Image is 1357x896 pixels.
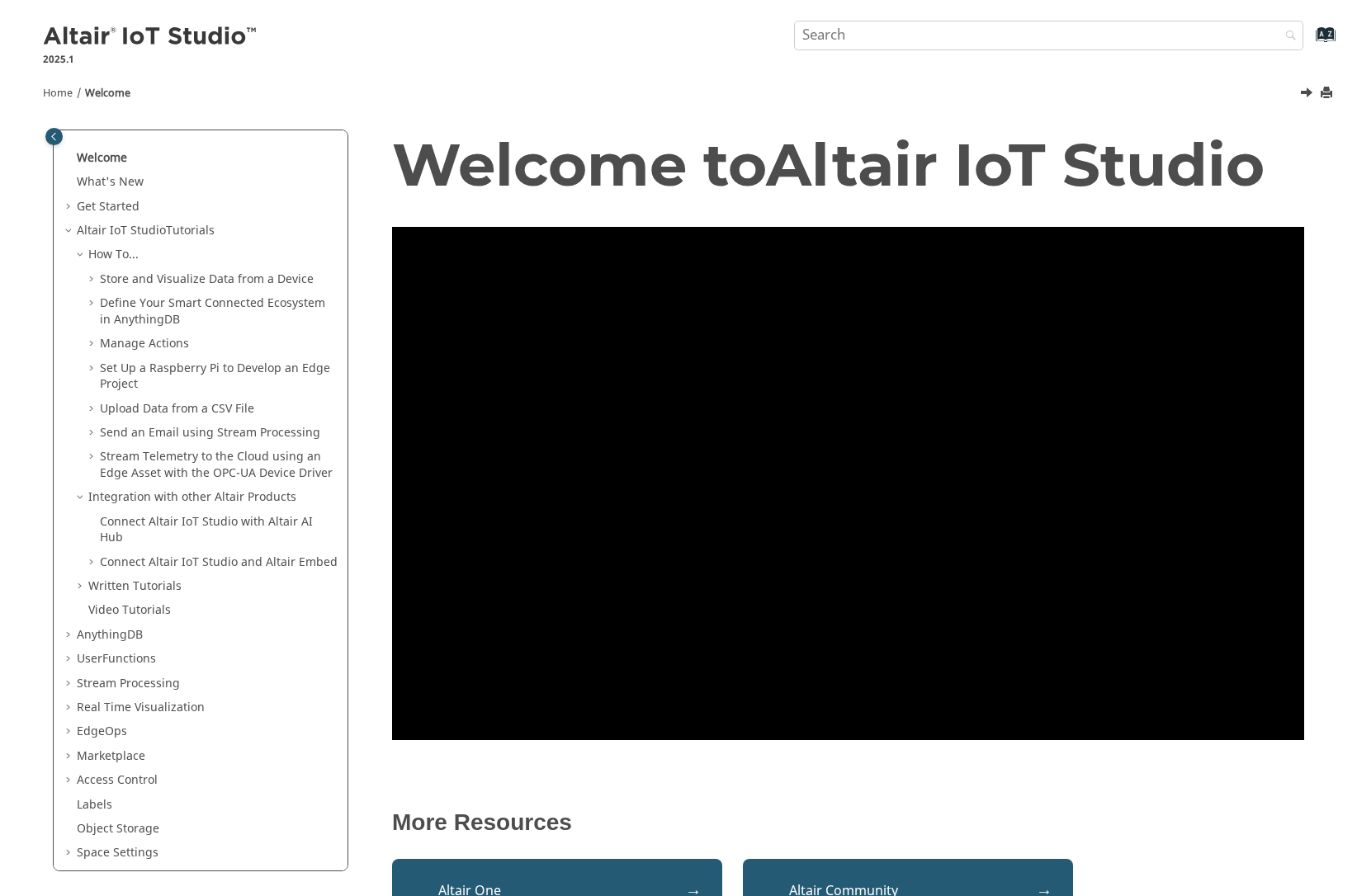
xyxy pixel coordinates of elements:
span: Collapse How To... [75,247,88,263]
button: Search [1264,21,1310,53]
a: Object Storage [77,820,159,837]
p: More Resources [392,809,1304,836]
span: Expand Manage Actions [87,336,100,352]
span: Collapse Integration with other Altair Products [75,489,88,506]
a: Marketplace [77,747,145,765]
a: Space Settings [77,844,158,861]
a: Stream Telemetry to the Cloud using an Edge Asset with the OPC-UA Device Driver [100,448,333,482]
a: Stream Processing [77,675,180,692]
a: EdgeOps [77,723,127,740]
a: Utility Belt [77,869,134,886]
a: What's New [77,173,144,191]
button: Print this page [1322,83,1335,105]
span: Expand Written Tutorials [75,578,88,595]
span: Expand Send an Email using Stream Processing [87,425,100,441]
a: Get Started [77,198,139,215]
a: Altair IoT StudioTutorials [77,222,215,239]
a: Define Your Smart Connected Ecosystem in AnythingDB [100,295,325,328]
span: Expand AnythingDB [64,627,77,644]
a: Written Tutorials [88,578,182,595]
a: How To... [88,246,139,263]
button: Toggle publishing table of content [45,128,63,145]
p: 2025.1 [43,52,259,67]
span: Expand Utility Belt [64,870,77,886]
h1: Welcome to [392,132,1304,197]
a: Store and Visualize Data from a Device [100,271,314,288]
span: Expand UserFunctions [64,651,77,667]
a: AnythingDB [77,626,143,644]
span: Expand Real Time Visualization [64,700,77,716]
span: Collapse Altair IoT StudioTutorials [64,223,77,239]
span: Expand Space Settings [64,845,77,861]
a: Welcome [85,86,130,101]
a: Labels [77,796,112,813]
span: Functions [102,650,156,667]
a: Home [43,86,73,101]
span: Expand Store and Visualize Data from a Device [87,271,100,288]
a: Send an Email using Stream Processing [100,424,320,441]
a: Upload Data from a CSV File [100,400,254,417]
a: Manage Actions [100,335,189,352]
a: UserFunctions [77,650,156,667]
a: Connect Altair IoT Studio with Altair AI Hub [100,513,313,547]
span: Expand EdgeOps [64,724,77,740]
span: Altair IoT Studio [77,222,166,239]
span: Expand Stream Telemetry to the Cloud using an Edge Asset with the OPC-UA Device Driver [87,449,100,465]
span: Altair IoT Studio [766,128,1265,200]
a: Go to index terms page [1289,34,1326,51]
span: Expand Upload Data from a CSV File [87,401,100,417]
a: Video Tutorials [88,601,171,619]
a: Integration with other Altair Products [88,488,296,506]
span: Expand Stream Processing [64,676,77,692]
a: Access Control [77,771,158,789]
a: Next topic: What's New [1302,85,1315,105]
input: Search query [794,21,1303,50]
a: Welcome [77,149,127,167]
span: Expand Connect Altair IoT Studio and Altair Embed [87,554,100,571]
a: Set Up a Raspberry Pi to Develop an Edge Project [100,360,330,394]
span: Expand Access Control [64,772,77,789]
span: Expand Set Up a Raspberry Pi to Develop an Edge Project [87,361,100,377]
a: Connect Altair IoT Studio and Altair Embed [100,554,338,571]
a: Real Time Visualization [77,699,205,716]
span: Expand Get Started [64,199,77,215]
nav: Tools [18,71,1339,109]
img: Altair IoT Studio [43,24,259,50]
span: Expand Marketplace [64,748,77,765]
span: Expand Define Your Smart Connected Ecosystem in AnythingDB [87,295,100,312]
